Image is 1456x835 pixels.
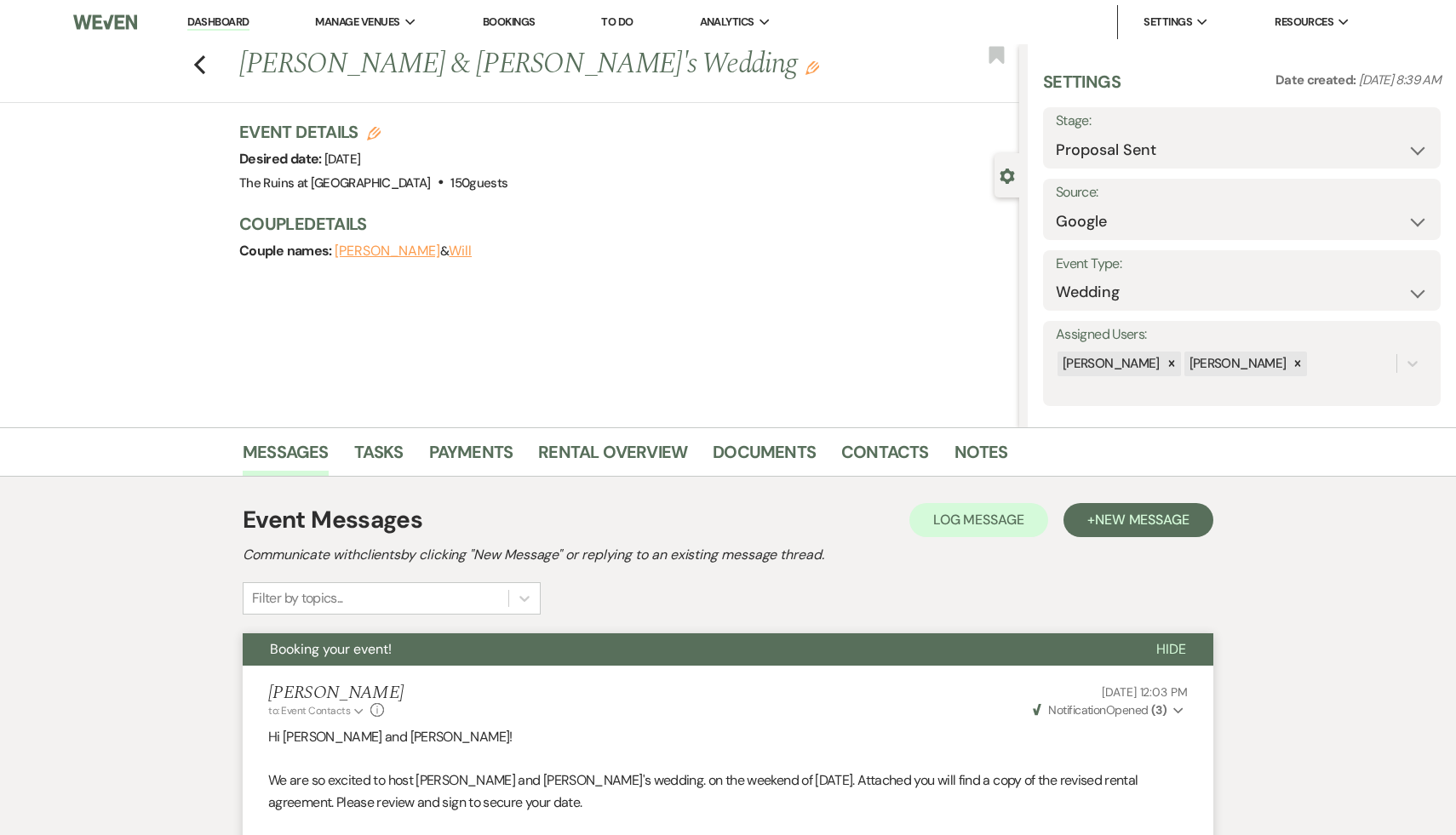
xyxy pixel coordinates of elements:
span: Couple names: [239,242,335,260]
a: Dashboard [187,14,249,31]
button: [PERSON_NAME] [335,244,440,258]
button: +New Message [1063,503,1213,537]
h1: Event Messages [243,502,422,538]
button: to: Event Contacts [268,703,366,718]
a: Contacts [841,438,929,476]
h3: Settings [1043,70,1121,107]
p: Hi [PERSON_NAME] and [PERSON_NAME]! [268,726,1188,748]
span: Hide [1156,640,1186,658]
button: Edit [805,60,819,75]
h5: [PERSON_NAME] [268,683,404,704]
span: New Message [1095,511,1189,529]
button: NotificationOpened (3) [1030,701,1188,719]
span: Resources [1275,14,1333,31]
label: Assigned Users: [1056,323,1428,347]
span: Desired date: [239,150,324,168]
label: Event Type: [1056,252,1428,277]
span: Notification [1048,702,1105,718]
span: [DATE] 12:03 PM [1102,684,1188,700]
h2: Communicate with clients by clicking "New Message" or replying to an existing message thread. [243,545,1213,565]
a: Tasks [354,438,404,476]
span: Log Message [933,511,1024,529]
a: Payments [429,438,513,476]
div: Filter by topics... [252,588,343,609]
button: Log Message [909,503,1048,537]
span: [DATE] 8:39 AM [1359,71,1441,89]
span: The Ruins at [GEOGRAPHIC_DATA] [239,174,431,192]
h1: [PERSON_NAME] & [PERSON_NAME]'s Wedding [239,44,857,85]
span: [DATE] [324,151,360,168]
span: Manage Venues [315,14,399,31]
label: Source: [1056,180,1428,205]
span: Date created: [1275,71,1359,89]
a: Messages [243,438,329,476]
p: We are so excited to host [PERSON_NAME] and [PERSON_NAME]'s wedding. on the weekend of [DATE]. At... [268,769,1188,813]
span: Analytics [700,14,754,31]
a: Documents [713,438,816,476]
span: & [335,243,472,260]
a: Rental Overview [538,438,687,476]
label: Stage: [1056,109,1428,134]
h3: Event Details [239,120,507,144]
span: Settings [1144,14,1192,31]
img: Weven Logo [73,4,138,40]
span: Booking your event! [270,640,392,658]
button: Close lead details [1000,167,1015,183]
h3: Couple Details [239,212,1002,236]
button: Hide [1129,633,1213,666]
a: Bookings [483,14,536,29]
button: Will [449,244,472,258]
span: to: Event Contacts [268,704,350,718]
a: To Do [601,14,633,29]
span: Opened [1033,702,1167,718]
button: Booking your event! [243,633,1129,666]
a: Notes [954,438,1008,476]
div: [PERSON_NAME] [1184,352,1289,376]
div: [PERSON_NAME] [1058,352,1162,376]
strong: ( 3 ) [1151,702,1167,718]
span: 150 guests [450,174,507,192]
